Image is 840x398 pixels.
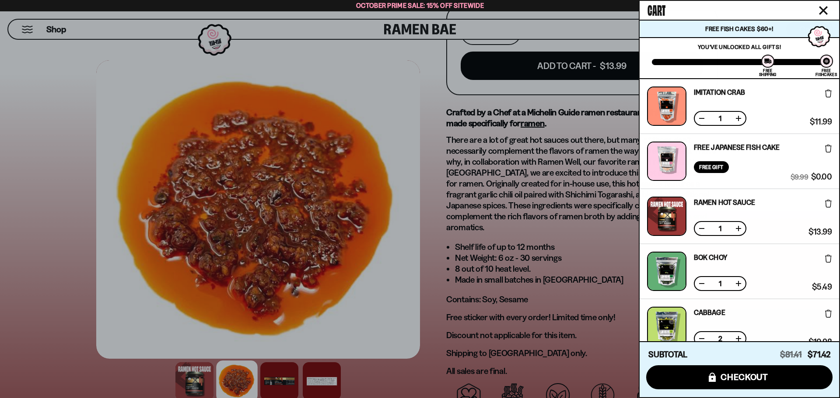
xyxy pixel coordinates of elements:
p: You've unlocked all gifts! [652,43,827,50]
span: 1 [713,115,727,122]
span: $81.41 [780,350,802,360]
span: $5.49 [812,283,832,291]
span: $11.99 [810,118,832,126]
span: $13.99 [808,228,832,236]
span: Free Fish Cakes $60+! [705,25,773,33]
a: Cabbage [694,309,725,316]
div: Free Gift [694,161,729,173]
a: Free Japanese Fish Cake [694,144,780,151]
span: $10.98 [808,338,832,346]
span: 1 [713,280,727,287]
a: Bok Choy [694,254,727,261]
span: Cart [647,0,665,18]
button: Close cart [817,4,830,17]
span: $0.00 [811,173,832,181]
div: Free Shipping [759,69,776,76]
span: 2 [713,335,727,342]
span: 1 [713,225,727,232]
div: Free Fishcakes [815,69,837,76]
span: October Prime Sale: 15% off Sitewide [356,1,484,10]
h4: Subtotal [648,350,687,359]
a: Ramen Hot Sauce [694,199,756,206]
button: checkout [646,365,833,389]
a: Imitation Crab [694,89,745,96]
span: $71.42 [808,350,830,360]
span: checkout [721,372,768,382]
span: $9.99 [791,173,808,181]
